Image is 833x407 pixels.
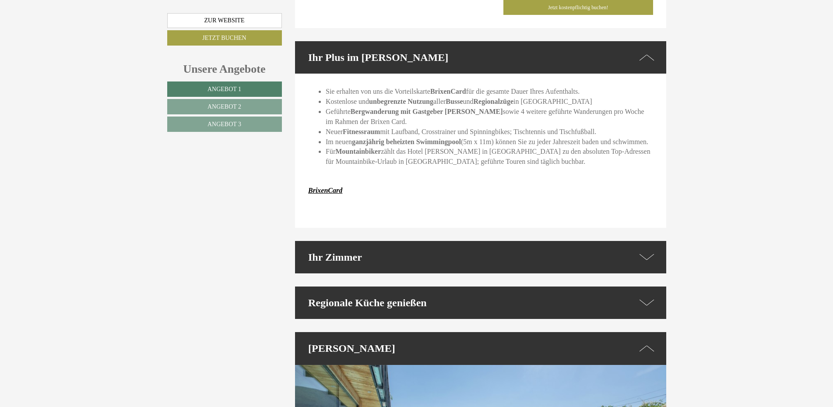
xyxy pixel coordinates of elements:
div: [PERSON_NAME] [295,332,666,365]
strong: Mountainbiker [335,148,381,155]
div: Regionale Küche genießen [295,287,666,319]
strong: Busse [446,98,463,105]
div: Unsere Angebote [167,61,282,77]
strong: Fitnessraum [343,128,380,135]
li: Neuer mit Laufband, Crosstrainer und Spinningbikes; Tischtennis und Tischfußball. [326,127,653,137]
div: Ihr Zimmer [295,241,666,273]
strong: BrixenCard [430,88,466,95]
li: Im neuen (5m x 11m) können Sie zu jeder Jahreszeit baden und schwimmen. [326,137,653,147]
a: BrixenCard [308,187,342,194]
strong: Regionalzüge [473,98,513,105]
span: Jetzt kostenpflichtig buchen! [548,4,608,11]
li: Geführte sowie 4 weitere geführte Wanderungen pro Woche im Rahmen der Brixen Card. [326,107,653,127]
li: Für zählt das Hotel [PERSON_NAME] in [GEOGRAPHIC_DATA] zu den absoluten Top-Adressen für Mountain... [326,147,653,167]
strong: unbegrenzte Nutzung [369,98,433,105]
div: Ihr Plus im [PERSON_NAME] [295,41,666,74]
span: Angebot 2 [207,103,241,110]
li: Sie erhalten von uns die Vorteilskarte für die gesamte Dauer Ihres Aufenthalts. [326,87,653,97]
span: Angebot 3 [207,121,241,127]
a: Jetzt buchen [167,30,282,46]
li: Kostenlose und aller und in [GEOGRAPHIC_DATA] [326,97,653,107]
strong: ganzjährig beheizten Swimmingpool [352,138,461,145]
a: Zur Website [167,13,282,28]
strong: Bergwanderung mit Gastgeber [PERSON_NAME] [351,108,503,115]
span: Angebot 1 [207,86,241,92]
